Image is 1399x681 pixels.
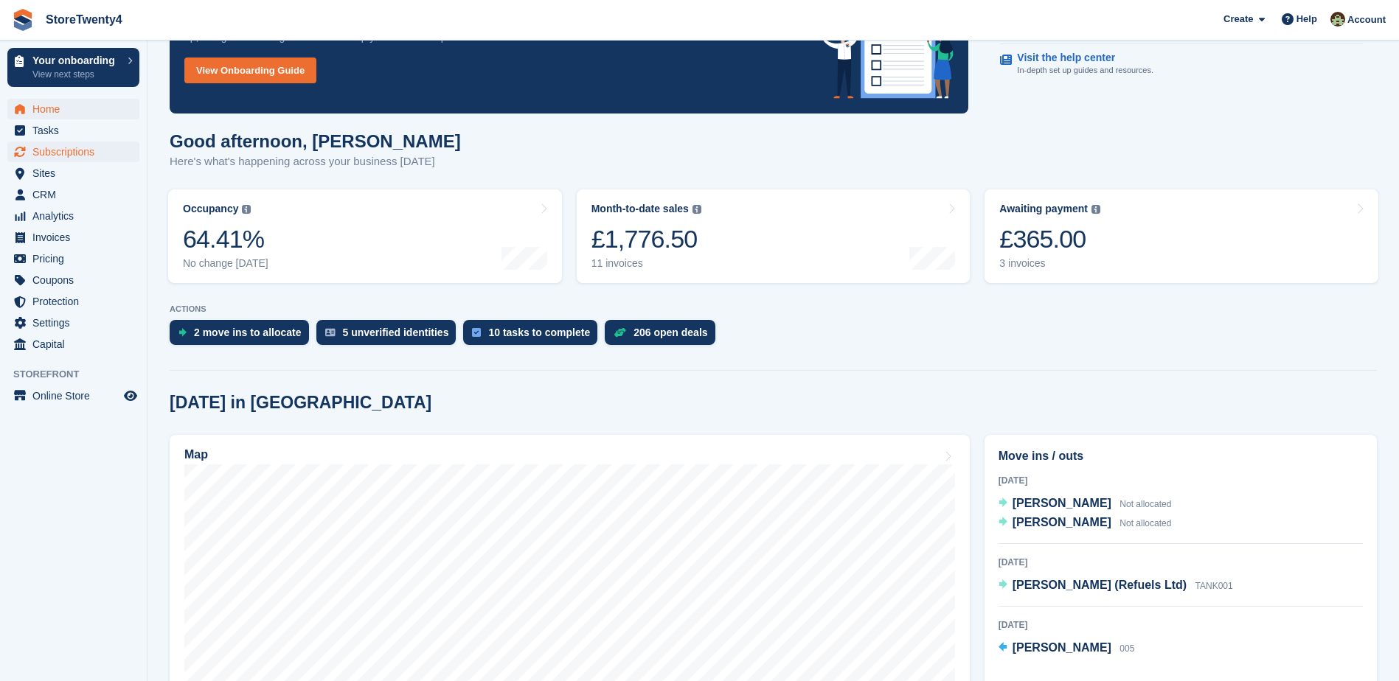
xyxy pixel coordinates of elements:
div: 2 move ins to allocate [194,326,302,338]
a: 5 unverified identities [316,320,464,352]
span: Sites [32,163,121,184]
span: [PERSON_NAME] [1013,516,1111,528]
p: ACTIONS [170,304,1377,314]
span: Not allocated [1119,499,1171,509]
a: menu [7,270,139,290]
img: icon-info-grey-7440780725fd019a000dd9b08b2336e03edf1995a4989e88bcd33f0948082b44.svg [242,205,251,214]
a: menu [7,99,139,119]
img: Lee Hanlon [1330,12,1345,27]
img: icon-info-grey-7440780725fd019a000dd9b08b2336e03edf1995a4989e88bcd33f0948082b44.svg [692,205,701,214]
a: 10 tasks to complete [463,320,605,352]
div: No change [DATE] [183,257,268,270]
a: menu [7,334,139,355]
span: Subscriptions [32,142,121,162]
span: Online Store [32,385,121,406]
a: StoreTwenty4 [40,7,128,32]
a: Visit the help center In-depth set up guides and resources. [1000,44,1363,84]
div: 64.41% [183,224,268,254]
span: CRM [32,184,121,205]
div: [DATE] [999,556,1363,569]
a: menu [7,291,139,312]
div: £1,776.50 [591,224,701,254]
span: TANK001 [1195,581,1233,591]
a: menu [7,142,139,162]
p: View next steps [32,68,120,81]
span: Protection [32,291,121,312]
span: Not allocated [1119,518,1171,528]
span: [PERSON_NAME] (Refuels Ltd) [1013,579,1187,591]
img: deal-1b604bf984904fb50ccaf53a9ad4b4a5d6e5aea283cecdc64d6e3604feb123c2.svg [614,327,626,338]
span: Settings [32,312,121,333]
span: Account [1347,13,1386,27]
span: Analytics [32,206,121,226]
a: menu [7,206,139,226]
p: Visit the help center [1017,52,1142,64]
a: menu [7,248,139,269]
img: stora-icon-8386f47178a22dfd0bd8f6a31ec36ba5ce8667c1dd55bd0f319d3a0aa187defe.svg [12,9,34,31]
div: Month-to-date sales [591,203,689,215]
span: [PERSON_NAME] [1013,641,1111,654]
p: Your onboarding [32,55,120,66]
img: verify_identity-adf6edd0f0f0b5bbfe63781bf79b02c33cf7c696d77639b501bdc392416b5a36.svg [325,328,336,337]
h2: Move ins / outs [999,447,1363,465]
span: Pricing [32,248,121,269]
span: Help [1296,12,1317,27]
img: move_ins_to_allocate_icon-fdf77a2bb77ea45bf5b3d319d69a93e2d87916cf1d5bf7949dd705db3b84f3ca.svg [178,328,187,337]
div: 206 open deals [633,326,707,338]
a: [PERSON_NAME] Not allocated [999,495,1172,514]
a: menu [7,184,139,205]
a: menu [7,227,139,248]
a: menu [7,312,139,333]
div: 5 unverified identities [343,326,449,338]
h1: Good afternoon, [PERSON_NAME] [170,131,461,151]
a: Preview store [122,387,139,405]
a: 206 open deals [605,320,722,352]
div: [DATE] [999,474,1363,487]
span: Invoices [32,227,121,248]
div: £365.00 [999,224,1100,254]
a: [PERSON_NAME] Not allocated [999,514,1172,533]
span: Home [32,99,121,119]
img: task-75834270c22a3079a89374b754ae025e5fb1db73e45f91037f5363f120a921f8.svg [472,328,481,337]
a: Month-to-date sales £1,776.50 11 invoices [577,189,971,283]
span: Coupons [32,270,121,290]
a: menu [7,120,139,141]
a: [PERSON_NAME] (Refuels Ltd) TANK001 [999,576,1233,596]
a: menu [7,163,139,184]
div: [DATE] [999,618,1363,632]
div: 11 invoices [591,257,701,270]
span: Create [1223,12,1253,27]
div: Occupancy [183,203,238,215]
a: Your onboarding View next steps [7,48,139,87]
div: 3 invoices [999,257,1100,270]
a: menu [7,385,139,406]
img: icon-info-grey-7440780725fd019a000dd9b08b2336e03edf1995a4989e88bcd33f0948082b44.svg [1091,205,1100,214]
span: 005 [1119,643,1134,654]
p: Here's what's happening across your business [DATE] [170,153,461,170]
span: [PERSON_NAME] [1013,497,1111,509]
span: Tasks [32,120,121,141]
h2: Map [184,448,208,461]
a: 2 move ins to allocate [170,320,316,352]
span: Storefront [13,367,147,382]
a: View Onboarding Guide [184,57,316,83]
h2: [DATE] in [GEOGRAPHIC_DATA] [170,393,431,413]
span: Capital [32,334,121,355]
div: 10 tasks to complete [488,326,590,338]
a: Awaiting payment £365.00 3 invoices [985,189,1378,283]
a: Occupancy 64.41% No change [DATE] [168,189,562,283]
div: Awaiting payment [999,203,1088,215]
a: [PERSON_NAME] 005 [999,639,1135,658]
p: In-depth set up guides and resources. [1017,64,1153,77]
